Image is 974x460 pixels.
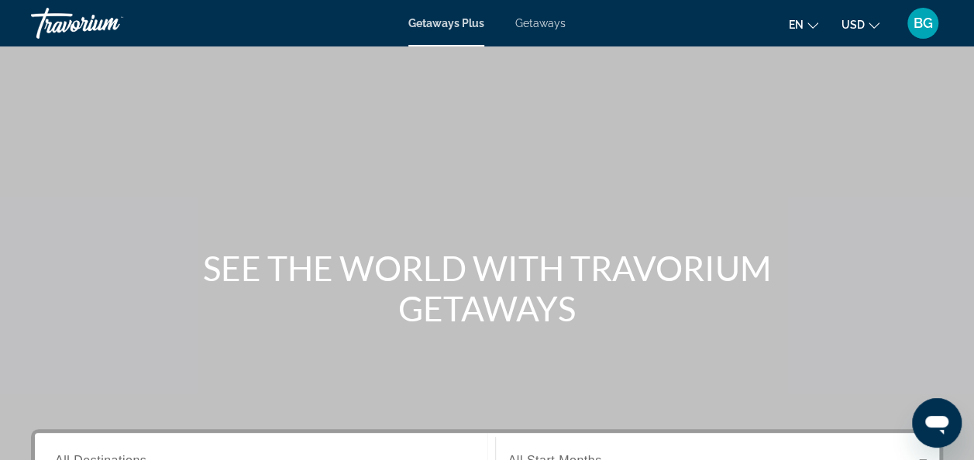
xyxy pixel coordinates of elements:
button: Change currency [841,13,879,36]
span: USD [841,19,865,31]
span: BG [914,15,933,31]
iframe: Button to launch messaging window [912,398,962,448]
button: Change language [789,13,818,36]
button: User Menu [903,7,943,39]
a: Travorium [31,3,186,43]
a: Getaways Plus [408,17,484,29]
h1: SEE THE WORLD WITH TRAVORIUM GETAWAYS [197,248,778,328]
a: Getaways [515,17,566,29]
span: en [789,19,804,31]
